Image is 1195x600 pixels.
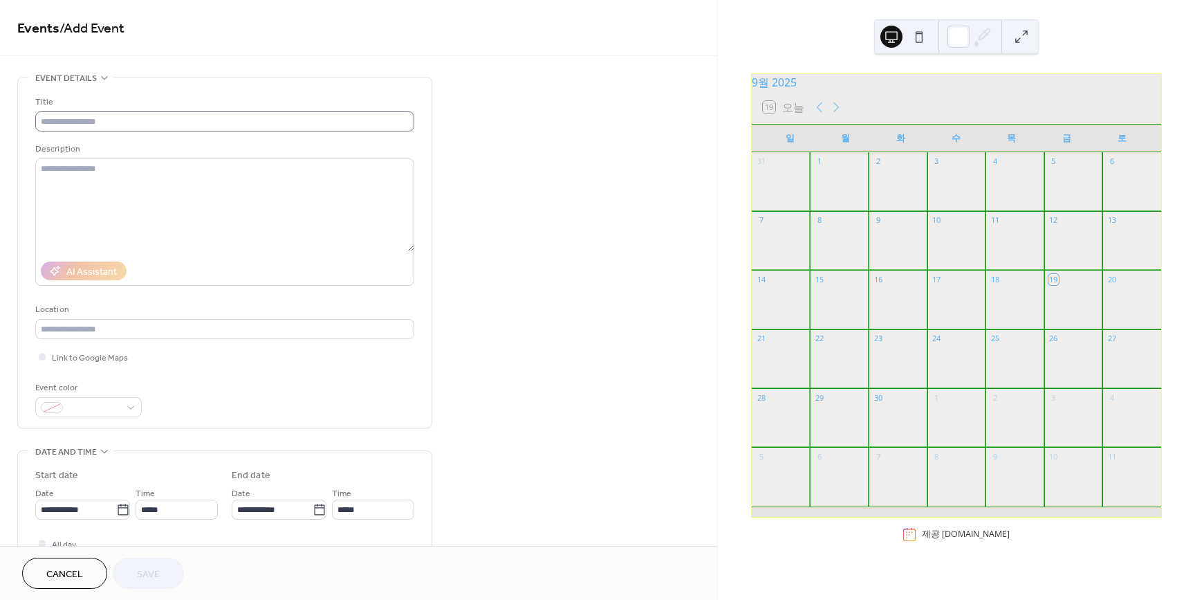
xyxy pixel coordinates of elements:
button: Cancel [22,558,107,589]
div: 27 [1106,334,1117,344]
div: Description [35,142,411,156]
div: 20 [1106,274,1117,284]
a: [DOMAIN_NAME] [942,528,1010,540]
div: 9 [990,451,1000,462]
div: 18 [990,274,1000,284]
span: Event details [35,71,97,86]
div: 23 [873,334,883,344]
div: 화 [873,125,929,152]
span: Cancel [46,567,83,582]
span: Link to Google Maps [52,351,128,365]
span: Time [332,487,351,501]
div: 10 [932,215,942,226]
span: Date [35,487,54,501]
div: 19 [1048,274,1059,284]
div: Location [35,302,411,317]
span: Date [232,487,250,501]
div: 25 [990,334,1000,344]
div: 12 [1048,215,1059,226]
span: Date and time [35,445,97,460]
div: 1 [932,392,942,403]
div: 2 [873,156,883,167]
div: 14 [756,274,766,284]
div: 수 [929,125,984,152]
div: 3 [1048,392,1059,403]
span: All day [52,538,76,552]
div: 28 [756,392,766,403]
div: 월 [818,125,873,152]
div: 7 [873,451,883,462]
div: 제공 [922,528,1010,540]
div: 11 [990,215,1000,226]
div: 13 [1106,215,1117,226]
div: Event color [35,381,139,395]
div: 3 [932,156,942,167]
span: / Add Event [59,15,124,42]
div: 2 [990,392,1000,403]
div: 8 [932,451,942,462]
div: 일 [763,125,818,152]
div: 11 [1106,451,1117,462]
div: 9 [873,215,883,226]
div: 24 [932,334,942,344]
a: Events [17,15,59,42]
div: End date [232,469,270,483]
div: 15 [814,274,824,284]
div: 10 [1048,451,1059,462]
div: 7 [756,215,766,226]
div: 30 [873,392,883,403]
div: Title [35,95,411,109]
div: 21 [756,334,766,344]
div: 4 [1106,392,1117,403]
div: 17 [932,274,942,284]
div: 1 [814,156,824,167]
div: 토 [1095,125,1150,152]
div: 5 [756,451,766,462]
div: 29 [814,392,824,403]
div: 금 [1039,125,1095,152]
div: 22 [814,334,824,344]
span: Time [136,487,155,501]
div: 31 [756,156,766,167]
div: 5 [1048,156,1059,167]
div: 8 [814,215,824,226]
div: 6 [814,451,824,462]
div: 26 [1048,334,1059,344]
div: 16 [873,274,883,284]
div: Start date [35,469,78,483]
div: 6 [1106,156,1117,167]
div: 4 [990,156,1000,167]
div: 9월 2025 [752,74,1161,91]
div: 목 [984,125,1039,152]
